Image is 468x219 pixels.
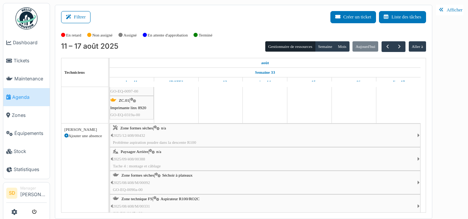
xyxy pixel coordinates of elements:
[3,124,50,142] a: Équipements
[3,160,50,178] a: Statistiques
[3,142,50,160] a: Stock
[6,185,47,203] a: SD Manager[PERSON_NAME]
[259,58,271,67] a: 11 août 2025
[113,164,161,168] span: Tache 4 : montage et câblage
[3,88,50,106] a: Agenda
[113,195,417,217] div: |
[12,112,47,119] span: Zones
[390,77,407,87] a: 17 août 2025
[253,68,277,77] a: Semaine 33
[113,133,145,138] span: 2025/12/408/00432
[110,89,138,93] span: GO-EQ-0097-00
[64,126,105,133] div: [PERSON_NAME]
[113,148,417,170] div: |
[167,77,185,87] a: 12 août 2025
[15,7,38,29] img: Badge_color-CXgf-gQk.svg
[379,11,426,23] button: Liste des tâches
[20,185,47,201] li: [PERSON_NAME]
[315,41,335,52] button: Semaine
[113,180,150,185] span: 2025/08/408/M/00092
[113,211,143,215] span: GO-EQ-0147a-00
[113,157,145,161] span: 2025/09/408/00388
[3,106,50,124] a: Zones
[3,70,50,88] a: Maintenance
[393,41,405,52] button: Suivant
[335,41,350,52] button: Mois
[120,126,153,130] span: Zone formes sèches
[110,112,140,117] span: GO-EQ-0319a-00
[20,185,47,191] div: Manager
[3,34,50,52] a: Dashboard
[119,98,129,102] span: ZC.01
[352,41,378,52] button: Aujourd'hui
[66,32,81,38] label: En retard
[13,39,47,46] span: Dashboard
[330,11,376,23] button: Créer un ticket
[14,148,47,155] span: Stock
[64,70,85,74] span: Techniciens
[436,5,463,15] div: Afficher
[160,197,199,201] span: Aspirateur R100/RO2C
[161,126,166,130] span: n/a
[345,77,362,87] a: 16 août 2025
[113,204,150,208] span: 2025/08/408/M/00331
[113,140,196,145] span: Problème aspiration poudre dans la descente R100
[3,52,50,70] a: Tickets
[257,77,273,87] a: 14 août 2025
[14,57,47,64] span: Tickets
[148,32,188,38] label: En attente d'approbation
[265,41,315,52] button: Gestionnaire de ressources
[14,166,47,173] span: Statistiques
[113,125,417,146] div: |
[64,133,105,139] div: Ajouter une absence
[121,173,154,177] span: Zone formes sèches
[162,173,193,177] span: Séchoir à plateaux
[156,149,162,154] span: n/a
[121,197,153,201] span: Zone technique FS
[110,105,146,110] span: Imprimante linx 8920
[382,41,394,52] button: Précédent
[61,11,91,23] button: Filtrer
[92,32,113,38] label: Non assigné
[212,77,229,87] a: 13 août 2025
[121,149,148,154] span: Paysager Arrière
[113,172,417,193] div: |
[110,97,153,118] div: |
[61,42,118,51] h2: 11 – 17 août 2025
[6,188,17,199] li: SD
[12,94,47,101] span: Agenda
[124,32,137,38] label: Assigné
[301,77,318,87] a: 15 août 2025
[124,77,139,87] a: 11 août 2025
[113,187,143,192] span: GO-EQ-0090a-00
[14,130,47,137] span: Équipements
[14,75,47,82] span: Maintenance
[199,32,212,38] label: Terminé
[409,41,426,52] button: Aller à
